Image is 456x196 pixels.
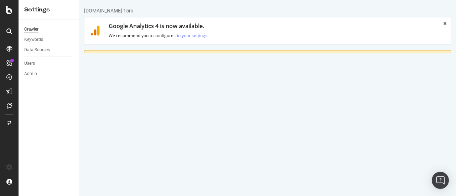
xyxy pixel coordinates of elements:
[432,172,449,189] div: Open Intercom Messenger
[30,32,356,38] p: We recommend you to configure .
[24,60,35,67] div: Users
[24,26,74,33] a: Crawler
[24,46,74,54] a: Data Sources
[11,26,21,36] img: ga4.9118ffdc1441.svg
[94,32,128,38] a: it in your settings
[24,6,73,14] div: Settings
[24,46,50,54] div: Data Sources
[24,36,74,43] a: Keywords
[24,70,37,78] div: Admin
[24,60,74,67] a: Users
[24,26,38,33] div: Crawler
[5,7,54,14] div: [DOMAIN_NAME] 15m
[30,23,356,30] h1: Google Analytics 4 is now available.
[24,36,43,43] div: Keywords
[24,70,74,78] a: Admin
